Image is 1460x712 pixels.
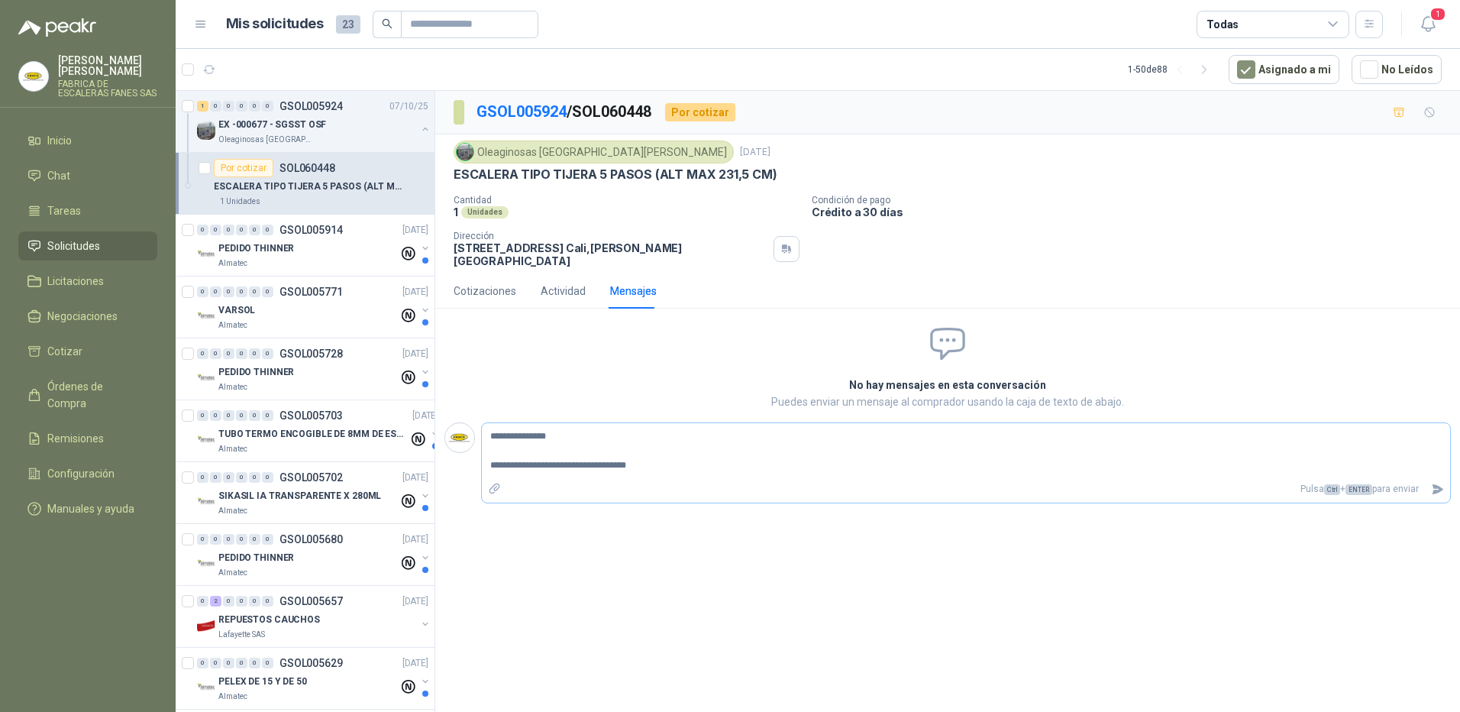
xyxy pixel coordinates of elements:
p: GSOL005924 [279,101,343,112]
a: 0 0 0 0 0 0 GSOL005914[DATE] Company LogoPEDIDO THINNERAlmatec [197,221,431,270]
div: 1 [197,101,208,112]
p: Almatec [218,691,247,703]
p: 1 [454,206,458,218]
div: 1 - 50 de 88 [1128,57,1216,82]
p: Pulsa + para enviar [508,476,1426,503]
div: 0 [262,534,273,545]
p: VARSOL [218,303,255,318]
p: Almatec [218,505,247,517]
div: 0 [197,596,208,607]
a: Tareas [18,196,157,225]
p: Oleaginosas [GEOGRAPHIC_DATA][PERSON_NAME] [218,134,315,146]
p: PEDIDO THINNER [218,551,294,565]
p: Almatec [218,257,247,270]
span: Configuración [47,465,115,482]
div: 0 [210,472,221,483]
div: 0 [236,286,247,297]
p: GSOL005702 [279,472,343,483]
div: 0 [223,596,234,607]
p: GSOL005703 [279,410,343,421]
div: 0 [262,658,273,668]
div: 0 [249,101,260,112]
img: Company Logo [197,431,215,449]
div: 0 [197,348,208,359]
a: Cotizar [18,337,157,366]
div: 0 [210,286,221,297]
div: Cotizaciones [454,283,516,299]
div: 0 [210,101,221,112]
div: 0 [236,348,247,359]
p: [DATE] [402,347,428,361]
a: 1 0 0 0 0 0 GSOL00592407/10/25 Company LogoEX -000677 - SGSST OSFOleaginosas [GEOGRAPHIC_DATA][PE... [197,97,431,146]
div: 0 [236,472,247,483]
a: 0 0 0 0 0 0 GSOL005702[DATE] Company LogoSIKASIL IA TRANSPARENTE X 280MLAlmatec [197,468,431,517]
div: 0 [223,534,234,545]
p: SIKASIL IA TRANSPARENTE X 280ML [218,489,381,503]
div: 0 [249,596,260,607]
div: 0 [197,225,208,235]
p: GSOL005657 [279,596,343,607]
img: Company Logo [445,423,474,452]
div: 0 [262,472,273,483]
span: Inicio [47,132,72,149]
div: Por cotizar [214,159,273,177]
div: 0 [249,472,260,483]
span: Órdenes de Compra [47,378,143,412]
p: Crédito a 30 días [812,206,1454,218]
p: GSOL005680 [279,534,343,545]
img: Company Logo [197,245,215,264]
span: Cotizar [47,343,82,360]
div: 0 [262,286,273,297]
a: Remisiones [18,424,157,453]
p: ESCALERA TIPO TIJERA 5 PASOS (ALT MAX 231,5 CM) [454,167,777,183]
div: 0 [249,658,260,668]
p: GSOL005728 [279,348,343,359]
img: Company Logo [197,493,215,511]
p: PELEX DE 15 Y DE 50 [218,675,307,689]
p: PEDIDO THINNER [218,365,294,380]
div: 0 [262,596,273,607]
p: [DATE] [402,532,428,547]
a: Inicio [18,126,157,155]
h2: No hay mensajes en esta conversación [666,377,1229,393]
span: ENTER [1345,484,1372,495]
img: Company Logo [197,555,215,573]
button: Enviar [1425,476,1450,503]
p: Dirección [454,231,767,241]
div: Oleaginosas [GEOGRAPHIC_DATA][PERSON_NAME] [454,141,734,163]
div: 0 [262,101,273,112]
div: 1 Unidades [214,196,266,208]
div: 0 [236,225,247,235]
p: GSOL005914 [279,225,343,235]
p: FABRICA DE ESCALERAS FANES SAS [58,79,157,98]
a: Solicitudes [18,231,157,261]
a: 0 0 0 0 0 0 GSOL005771[DATE] Company LogoVARSOLAlmatec [197,283,431,332]
div: 0 [236,596,247,607]
p: [DATE] [402,223,428,238]
p: Lafayette SAS [218,629,265,641]
p: SOL060448 [279,163,335,173]
span: Licitaciones [47,273,104,290]
div: 0 [223,225,234,235]
a: 0 2 0 0 0 0 GSOL005657[DATE] Company LogoREPUESTOS CAUCHOSLafayette SAS [197,592,431,641]
img: Company Logo [197,369,215,387]
div: Mensajes [610,283,657,299]
span: Chat [47,167,70,184]
a: Órdenes de Compra [18,372,157,418]
p: GSOL005771 [279,286,343,297]
p: Puedes enviar un mensaje al comprador usando la caja de texto de abajo. [666,393,1229,410]
span: Solicitudes [47,238,100,254]
p: Almatec [218,567,247,579]
a: 0 0 0 0 0 0 GSOL005629[DATE] Company LogoPELEX DE 15 Y DE 50Almatec [197,654,431,703]
div: Actividad [541,283,586,299]
img: Logo peakr [18,18,96,37]
p: [PERSON_NAME] [PERSON_NAME] [58,55,157,76]
button: 1 [1414,11,1442,38]
p: PEDIDO THINNER [218,241,294,256]
img: Company Logo [197,121,215,140]
span: search [382,18,392,29]
div: 0 [210,534,221,545]
div: 0 [236,658,247,668]
p: Almatec [218,443,247,455]
p: EX -000677 - SGSST OSF [218,118,326,132]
